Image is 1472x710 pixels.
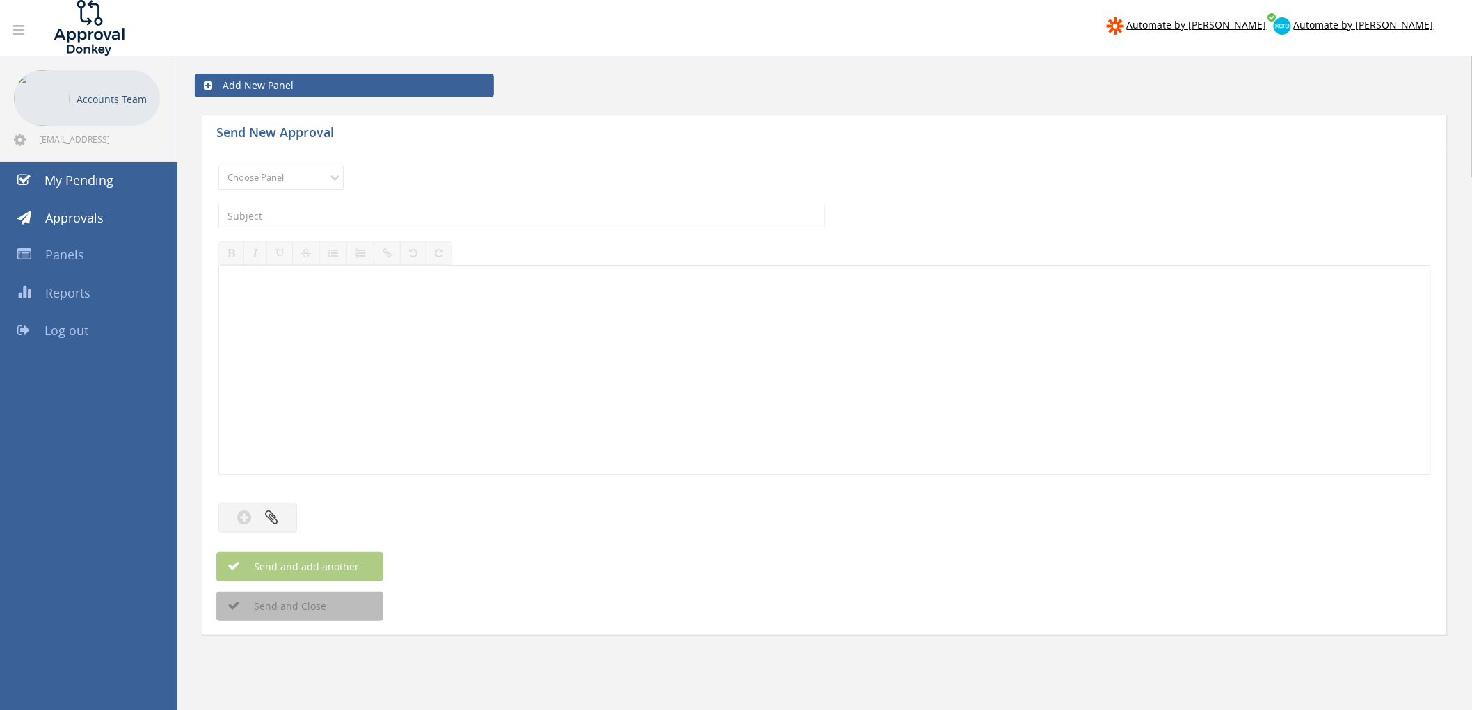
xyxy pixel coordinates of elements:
button: Bold [218,241,244,265]
button: Send and Close [216,592,383,621]
button: Strikethrough [292,241,320,265]
button: Ordered List [346,241,374,265]
button: Italic [243,241,267,265]
span: Automate by [PERSON_NAME] [1127,18,1267,31]
button: Underline [266,241,293,265]
input: Subject [218,204,825,227]
h5: Send New Approval [216,126,460,143]
button: Undo [400,241,426,265]
span: Automate by [PERSON_NAME] [1294,18,1434,31]
span: My Pending [45,172,113,188]
span: Send and add another [224,560,359,573]
span: Reports [45,284,90,301]
button: Redo [426,241,452,265]
img: zapier-logomark.png [1107,17,1124,35]
button: Insert / edit link [374,241,401,265]
span: Log out [45,322,88,339]
button: Unordered List [319,241,347,265]
a: Add New Panel [195,74,494,97]
span: Approvals [45,209,104,226]
button: Send and add another [216,552,383,581]
span: [EMAIL_ADDRESS][DOMAIN_NAME] [39,134,157,145]
span: Panels [45,246,84,263]
p: Accounts Team [77,90,153,108]
img: xero-logo.png [1274,17,1291,35]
